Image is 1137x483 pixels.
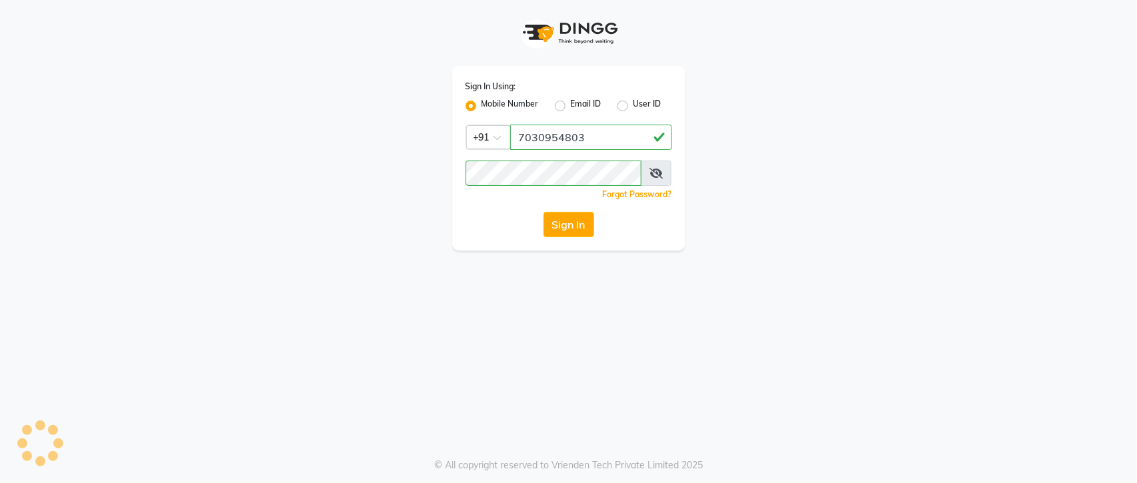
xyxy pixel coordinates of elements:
[633,98,661,114] label: User ID
[516,13,622,53] img: logo1.svg
[571,98,601,114] label: Email ID
[510,125,672,150] input: Username
[603,189,672,199] a: Forgot Password?
[482,98,539,114] label: Mobile Number
[466,81,516,93] label: Sign In Using:
[544,212,594,237] button: Sign In
[466,161,641,186] input: Username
